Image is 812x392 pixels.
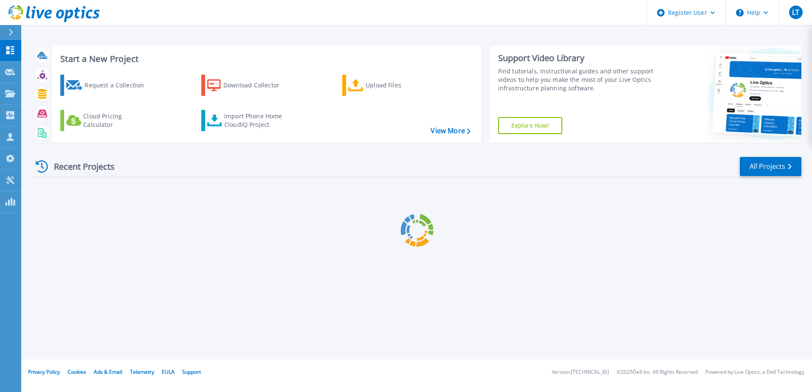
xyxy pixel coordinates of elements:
a: Cookies [68,368,86,375]
a: Support [182,368,201,375]
div: Recent Projects [33,156,126,177]
li: Powered by Live Optics, a Dell Technology [705,370,804,375]
a: Privacy Policy [28,368,60,375]
h3: Start a New Project [60,54,470,64]
div: Find tutorials, instructional guides and other support videos to help you make the most of your L... [498,67,657,92]
a: Ads & Email [94,368,122,375]
div: Cloud Pricing Calculator [83,112,151,129]
li: Version: [TECHNICAL_ID] [552,370,609,375]
div: Download Collector [223,77,291,94]
li: © 2025 Dell Inc. All Rights Reserved [617,370,698,375]
a: View More [431,127,470,135]
div: Import Phone Home CloudIQ Project [224,112,290,129]
span: LT [792,9,799,16]
a: EULA [162,368,175,375]
div: Support Video Library [498,53,657,64]
a: Telemetry [130,368,154,375]
a: Explore Now! [498,117,563,134]
div: Upload Files [366,77,434,94]
a: All Projects [740,157,801,176]
a: Upload Files [342,75,437,96]
a: Cloud Pricing Calculator [60,110,155,131]
a: Download Collector [201,75,296,96]
a: Request a Collection [60,75,155,96]
div: Request a Collection [85,77,152,94]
